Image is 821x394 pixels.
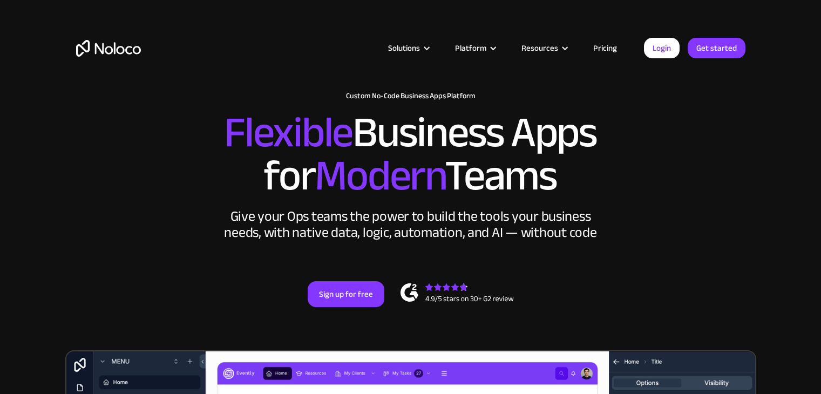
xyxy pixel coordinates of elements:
span: Modern [315,135,445,216]
div: Resources [521,41,558,55]
h2: Business Apps for Teams [76,111,745,198]
div: Solutions [388,41,420,55]
div: Resources [508,41,580,55]
a: Pricing [580,41,630,55]
div: Platform [442,41,508,55]
div: Give your Ops teams the power to build the tools your business needs, with native data, logic, au... [222,208,600,241]
a: Sign up for free [308,281,384,307]
div: Solutions [375,41,442,55]
a: home [76,40,141,57]
div: Platform [455,41,486,55]
a: Get started [688,38,745,58]
span: Flexible [224,92,352,173]
a: Login [644,38,680,58]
